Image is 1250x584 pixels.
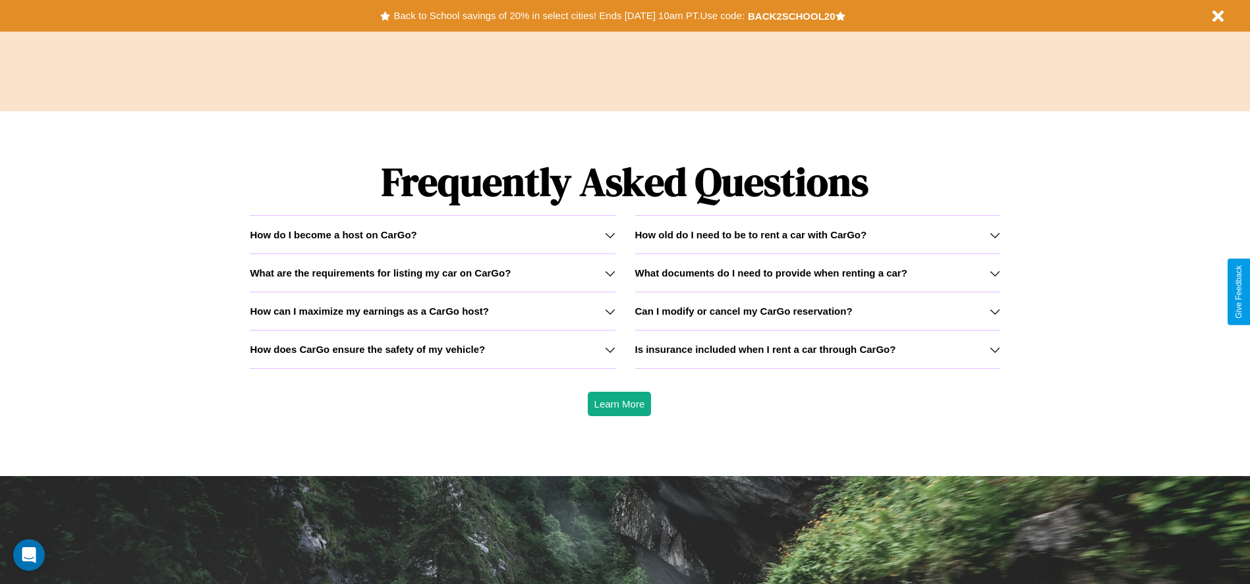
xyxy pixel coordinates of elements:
[748,11,836,22] b: BACK2SCHOOL20
[250,229,416,240] h3: How do I become a host on CarGo?
[250,267,511,279] h3: What are the requirements for listing my car on CarGo?
[250,305,489,317] h3: How can I maximize my earnings as a CarGo host?
[1234,265,1243,319] div: Give Feedback
[390,7,747,25] button: Back to School savings of 20% in select cities! Ends [DATE] 10am PT.Use code:
[635,305,853,317] h3: Can I modify or cancel my CarGo reservation?
[635,267,907,279] h3: What documents do I need to provide when renting a car?
[635,229,867,240] h3: How old do I need to be to rent a car with CarGo?
[13,539,45,571] div: Open Intercom Messenger
[250,344,485,355] h3: How does CarGo ensure the safety of my vehicle?
[588,392,652,416] button: Learn More
[250,148,1000,215] h1: Frequently Asked Questions
[635,344,896,355] h3: Is insurance included when I rent a car through CarGo?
